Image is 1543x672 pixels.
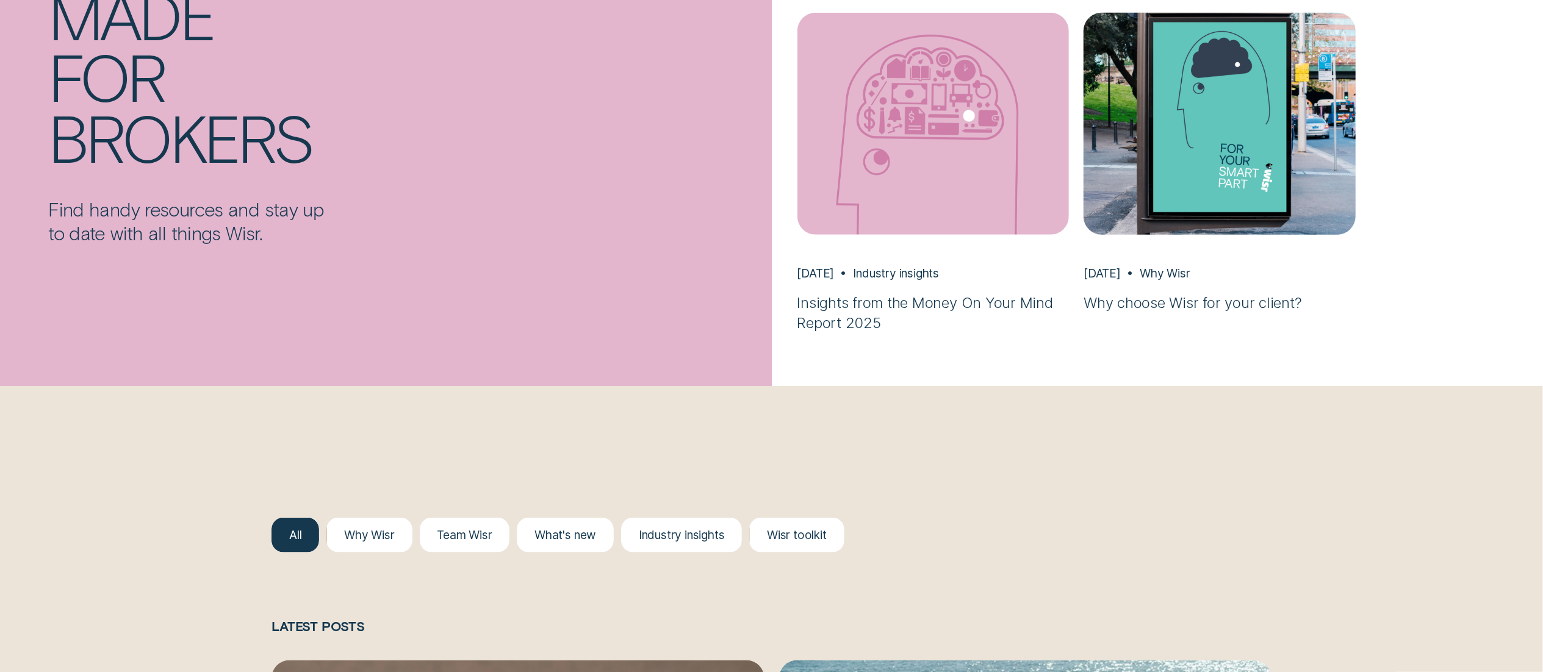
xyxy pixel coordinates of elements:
[797,293,1070,333] h3: Insights from the Money On Your Mind Report 2025
[48,196,329,244] p: Find handy resources and stay up to date with all things Wisr.
[272,518,319,553] button: All
[272,618,364,634] span: Latest Posts
[621,518,742,553] button: Industry insights
[1084,266,1121,281] div: [DATE]
[1084,293,1356,313] h3: Why choose Wisr for your client?
[420,518,510,553] button: Team Wisr
[289,527,301,542] div: All
[797,13,1070,333] a: Insights from the Money On Your Mind Report 2025, Mar 10 Industry insights
[767,527,827,542] div: Wisr toolkit
[326,518,412,553] button: Why Wisr
[344,527,394,542] div: Why Wisr
[1084,13,1356,313] a: Why choose Wisr for your client?, Oct 15 Why Wisr
[639,527,725,542] div: Industry insights
[48,106,312,167] div: brokers
[797,266,835,281] div: [DATE]
[1140,266,1190,281] div: Why Wisr
[437,527,492,542] div: Team Wisr
[854,266,940,281] div: Industry insights
[517,518,614,553] button: What's new
[48,45,165,105] div: for
[534,527,596,542] div: What's new
[749,518,844,553] button: Wisr toolkit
